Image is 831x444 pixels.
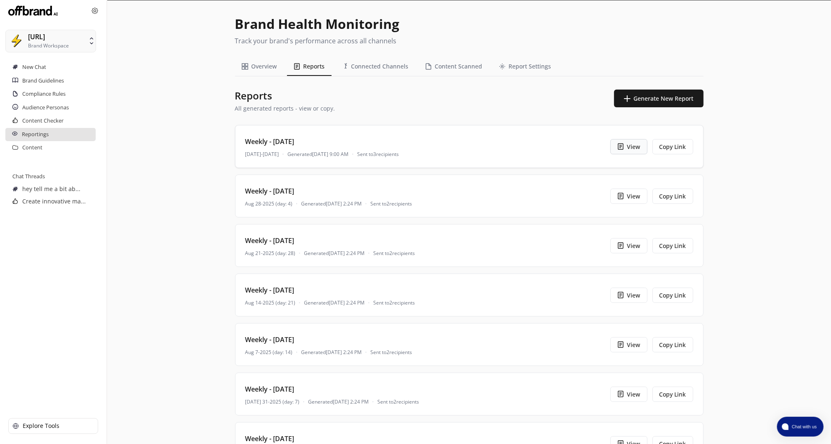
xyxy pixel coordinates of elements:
[365,349,367,356] span: •
[374,300,415,306] span: Sent to 2 recipients
[235,38,704,44] p: Track your brand's performance across all channels
[299,250,301,257] span: •
[610,288,647,303] button: View
[335,57,415,76] button: Connected Channels
[374,250,415,257] span: Sent to 2 recipients
[22,141,42,154] a: Content
[5,30,96,52] button: SuperCopy.ai[URL]Brand Workspace
[12,198,18,204] img: Chat
[365,201,367,207] span: •
[308,399,369,405] span: Generated [DATE] 2:24 PM
[12,104,18,110] img: Personas
[610,387,647,402] button: View
[652,189,693,204] button: Copy Link
[368,250,370,257] span: •
[610,337,647,352] button: View
[610,189,647,204] button: View
[610,238,647,253] button: View
[245,234,415,247] h3: Weekly - [DATE]
[378,399,419,405] span: Sent to 2 recipients
[22,114,64,128] a: Content Checker
[652,337,693,352] button: Copy Link
[245,250,296,257] span: Aug 21-2025 (day: 28)
[777,417,824,437] button: atlas-launcher
[372,399,374,405] span: •
[235,105,335,112] p: All generated reports - view or copy.
[245,135,399,148] h3: Weekly - [DATE]
[371,349,412,356] span: Sent to 2 recipients
[245,151,279,158] span: [DATE]-[DATE]
[303,399,305,405] span: •
[288,151,349,158] span: Generated [DATE] 9:00 AM
[245,201,293,207] span: Aug 28-2025 (day: 4)
[789,423,819,430] span: Chat with us
[492,57,558,76] button: Report Settings
[23,423,59,429] p: Explore Tools
[8,4,58,17] img: Close
[22,101,69,114] a: Audience Personas
[235,14,704,34] h1: Brand Health Monitoring
[28,33,45,41] div: [URL]
[22,128,49,141] a: Reportings
[652,139,693,154] button: Copy Link
[12,186,18,192] img: Chat
[304,300,365,306] span: Generated [DATE] 2:24 PM
[22,61,46,74] a: New Chat
[245,185,412,197] h3: Weekly - [DATE]
[296,201,298,207] span: •
[652,387,693,402] button: Copy Link
[10,34,23,47] img: SuperCopy.ai
[245,300,296,306] span: Aug 14-2025 (day: 21)
[245,284,415,296] h3: Weekly - [DATE]
[301,349,362,356] span: Generated [DATE] 2:24 PM
[12,131,18,137] img: Brand Reports
[352,151,354,158] span: •
[22,74,64,87] a: Brand Guidelines
[245,383,419,395] h3: Weekly - [DATE]
[13,423,19,429] img: Explore
[12,118,18,123] img: Content Checker
[28,43,69,49] div: Brand Workspace
[358,151,399,158] span: Sent to 3 recipients
[87,37,96,45] img: SuperCopy.ai
[22,87,66,101] a: Compliance Rules
[304,250,365,257] span: Generated [DATE] 2:24 PM
[245,349,293,356] span: Aug 7-2025 (day: 14)
[301,201,362,207] span: Generated [DATE] 2:24 PM
[12,91,18,97] img: Compliance
[245,399,300,405] span: [DATE] 31-2025 (day: 7)
[12,64,18,70] img: New Chat
[419,57,489,76] button: Content Scanned
[287,57,332,76] button: Reports
[296,349,298,356] span: •
[652,238,693,253] button: Copy Link
[245,333,412,346] h3: Weekly - [DATE]
[92,7,98,14] img: Close
[282,151,285,158] span: •
[652,288,693,303] button: Copy Link
[368,300,370,306] span: •
[12,77,18,83] img: Guidelines
[614,90,704,107] button: Generate New Report
[12,144,18,150] img: Saved
[235,57,284,76] button: Overview
[299,300,301,306] span: •
[610,139,647,154] button: View
[235,90,335,102] h2: Reports
[371,201,412,207] span: Sent to 2 recipients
